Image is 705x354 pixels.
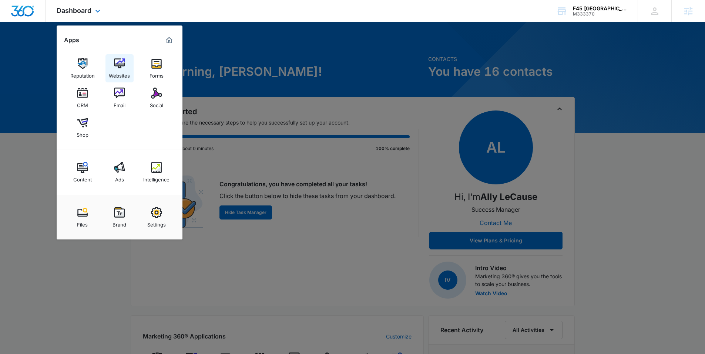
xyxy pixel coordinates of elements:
div: Social [150,99,163,108]
a: Marketing 360® Dashboard [163,34,175,46]
a: CRM [68,84,97,112]
div: Email [114,99,125,108]
div: Shop [77,128,88,138]
div: account id [573,11,627,17]
div: Websites [109,69,130,79]
a: Ads [105,158,134,186]
div: Intelligence [143,173,169,183]
div: Ads [115,173,124,183]
a: Intelligence [142,158,171,186]
div: Files [77,218,88,228]
a: Files [68,203,97,231]
h2: Apps [64,37,79,44]
a: Email [105,84,134,112]
div: account name [573,6,627,11]
div: CRM [77,99,88,108]
span: Dashboard [57,7,91,14]
a: Reputation [68,54,97,82]
div: Settings [147,218,166,228]
div: Reputation [70,69,95,79]
a: Forms [142,54,171,82]
a: Content [68,158,97,186]
div: Content [73,173,92,183]
div: Forms [150,69,164,79]
a: Shop [68,113,97,142]
a: Brand [105,203,134,231]
a: Settings [142,203,171,231]
div: Brand [113,218,126,228]
a: Social [142,84,171,112]
a: Websites [105,54,134,82]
